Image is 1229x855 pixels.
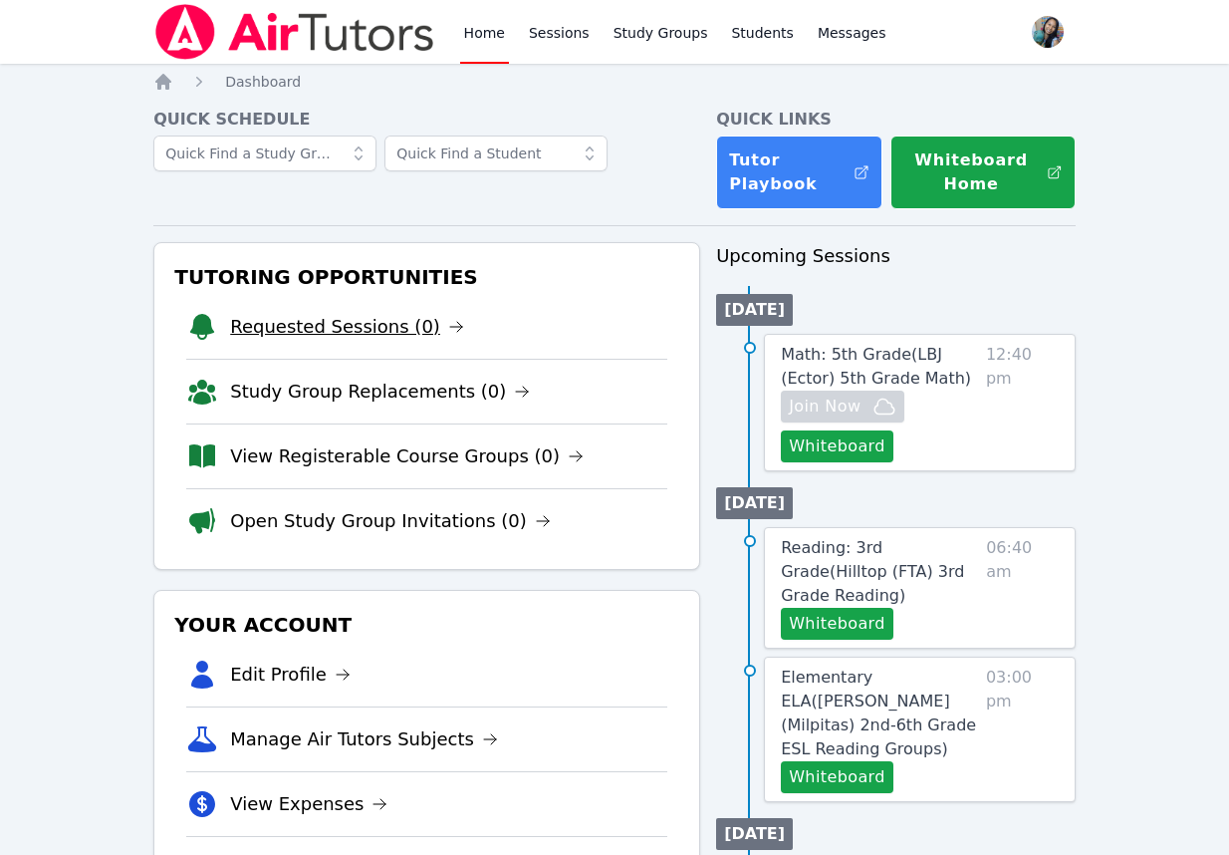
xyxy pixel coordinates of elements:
span: 12:40 pm [986,343,1059,462]
h4: Quick Schedule [153,108,700,132]
input: Quick Find a Student [384,136,608,171]
span: Reading: 3rd Grade ( Hilltop (FTA) 3rd Grade Reading ) [781,538,964,605]
span: Join Now [789,395,860,419]
button: Whiteboard Home [890,136,1076,209]
li: [DATE] [716,294,793,326]
span: 06:40 am [986,536,1059,640]
a: Study Group Replacements (0) [230,378,530,406]
nav: Breadcrumb [153,72,1076,92]
h3: Your Account [170,607,683,643]
h3: Tutoring Opportunities [170,259,683,295]
span: 03:00 pm [986,666,1059,793]
span: Math: 5th Grade ( LBJ (Ector) 5th Grade Math ) [781,345,971,388]
a: Edit Profile [230,661,351,689]
span: Messages [818,23,886,43]
input: Quick Find a Study Group [153,136,376,171]
button: Join Now [781,391,904,423]
a: Elementary ELA([PERSON_NAME] (Milpitas) 2nd-6th Grade ESL Reading Groups) [781,666,978,761]
a: Open Study Group Invitations (0) [230,507,551,535]
a: Manage Air Tutors Subjects [230,725,498,753]
a: Dashboard [225,72,301,92]
span: Elementary ELA ( [PERSON_NAME] (Milpitas) 2nd-6th Grade ESL Reading Groups ) [781,668,976,758]
h4: Quick Links [716,108,1076,132]
span: Dashboard [225,74,301,90]
a: Reading: 3rd Grade(Hilltop (FTA) 3rd Grade Reading) [781,536,978,608]
li: [DATE] [716,818,793,850]
button: Whiteboard [781,430,893,462]
a: Requested Sessions (0) [230,313,464,341]
button: Whiteboard [781,761,893,793]
a: View Registerable Course Groups (0) [230,442,584,470]
a: View Expenses [230,790,387,818]
button: Whiteboard [781,608,893,640]
a: Math: 5th Grade(LBJ (Ector) 5th Grade Math) [781,343,978,391]
a: Tutor Playbook [716,136,882,209]
li: [DATE] [716,487,793,519]
h3: Upcoming Sessions [716,242,1076,270]
img: Air Tutors [153,4,435,60]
